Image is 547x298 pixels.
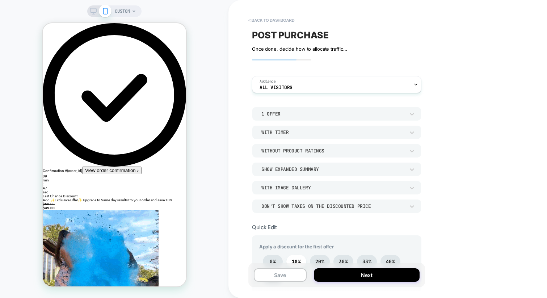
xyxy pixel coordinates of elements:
[386,259,395,265] span: 40%
[315,259,324,265] span: 20%
[261,203,405,209] div: Don't show taxes on the discounted price
[270,259,276,265] span: 0%
[260,85,293,90] span: All Visitors
[252,224,277,231] span: Quick Edit
[292,259,301,265] span: 10%
[314,268,420,282] button: Next
[115,5,130,17] span: CUSTOM
[259,244,414,249] span: Apply a discount for the first offer
[339,259,348,265] span: 30%
[245,14,298,26] button: < back to dashboard
[42,144,96,150] span: View order confirmation ›
[362,259,371,265] span: 33%
[261,111,405,117] div: 1 Offer
[260,79,276,84] span: Audience
[254,268,307,282] button: Save
[261,129,405,135] div: With Timer
[39,143,99,151] button: View order confirmation ›
[261,166,405,172] div: Show Expanded Summary
[261,185,405,191] div: With Image Gallery
[261,148,405,154] div: Without Product Ratings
